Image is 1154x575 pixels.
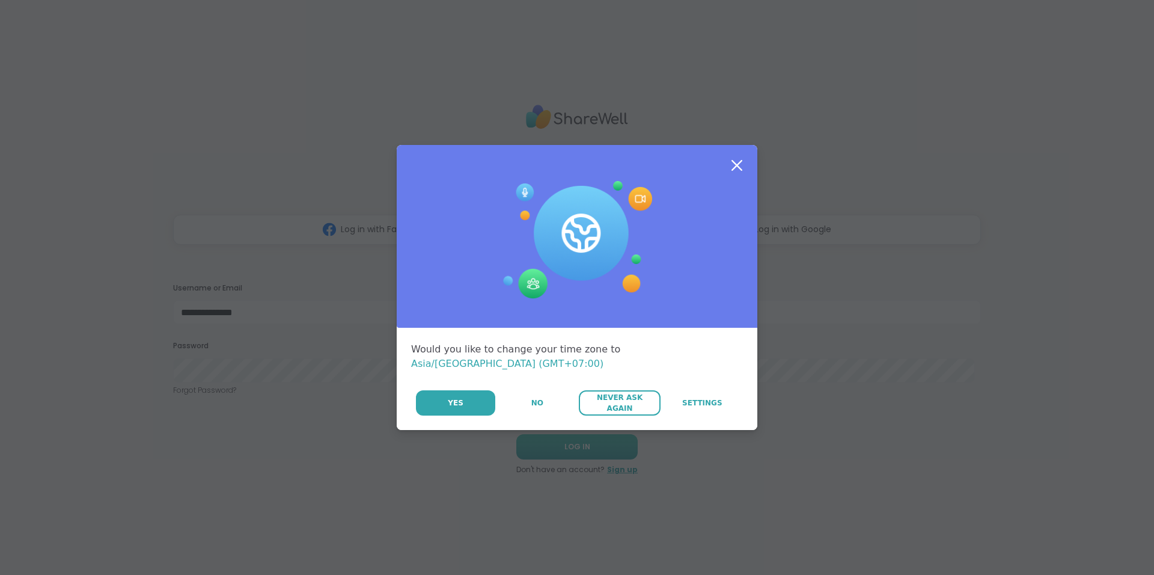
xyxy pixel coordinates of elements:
[531,398,543,408] span: No
[682,398,722,408] span: Settings
[416,390,495,416] button: Yes
[411,342,743,371] div: Would you like to change your time zone to
[448,398,463,408] span: Yes
[579,390,660,416] button: Never Ask Again
[585,392,654,414] span: Never Ask Again
[496,390,578,416] button: No
[502,181,652,299] img: Session Experience
[662,390,743,416] a: Settings
[411,358,603,369] span: Asia/[GEOGRAPHIC_DATA] (GMT+07:00)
